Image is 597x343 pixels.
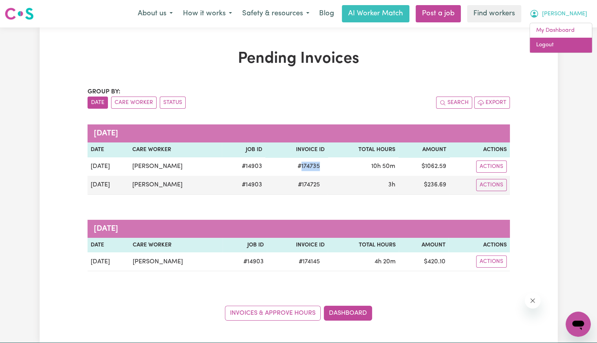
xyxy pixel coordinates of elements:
[476,179,507,191] button: Actions
[5,5,34,23] a: Careseekers logo
[529,23,592,53] div: My Account
[223,252,267,271] td: # 14903
[449,238,509,253] th: Actions
[416,5,461,22] a: Post a job
[467,5,521,22] a: Find workers
[129,157,222,176] td: [PERSON_NAME]
[436,97,472,109] button: Search
[129,176,222,195] td: [PERSON_NAME]
[342,5,409,22] a: AI Worker Match
[267,238,328,253] th: Invoice ID
[5,5,47,12] span: Need any help?
[293,162,325,171] span: # 174735
[566,312,591,337] iframe: Button to launch messaging window
[328,142,398,157] th: Total Hours
[223,238,267,253] th: Job ID
[225,306,321,321] a: Invoices & Approve Hours
[398,176,449,195] td: $ 236.69
[88,157,129,176] td: [DATE]
[399,238,449,253] th: Amount
[328,238,399,253] th: Total Hours
[524,5,592,22] button: My Account
[398,157,449,176] td: $ 1062.59
[88,124,510,142] caption: [DATE]
[293,180,325,190] span: # 174725
[129,142,222,157] th: Care Worker
[388,182,395,188] span: 3 hours
[399,252,449,271] td: $ 420.10
[88,89,120,95] span: Group by:
[222,142,265,157] th: Job ID
[130,252,223,271] td: [PERSON_NAME]
[542,10,587,18] span: [PERSON_NAME]
[314,5,339,22] a: Blog
[265,142,328,157] th: Invoice ID
[222,157,265,176] td: # 14903
[5,7,34,21] img: Careseekers logo
[88,142,129,157] th: Date
[476,161,507,173] button: Actions
[88,220,510,238] caption: [DATE]
[160,97,186,109] button: sort invoices by paid status
[530,23,592,38] a: My Dashboard
[449,142,510,157] th: Actions
[111,97,157,109] button: sort invoices by care worker
[476,255,507,268] button: Actions
[398,142,449,157] th: Amount
[88,252,130,271] td: [DATE]
[222,176,265,195] td: # 14903
[474,97,510,109] button: Export
[133,5,178,22] button: About us
[88,176,129,195] td: [DATE]
[237,5,314,22] button: Safety & resources
[178,5,237,22] button: How it works
[88,97,108,109] button: sort invoices by date
[374,259,396,265] span: 4 hours 20 minutes
[294,257,325,266] span: # 174145
[324,306,372,321] a: Dashboard
[530,38,592,53] a: Logout
[88,49,510,68] h1: Pending Invoices
[525,293,540,308] iframe: Close message
[130,238,223,253] th: Care Worker
[88,238,130,253] th: Date
[371,163,395,170] span: 10 hours 50 minutes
